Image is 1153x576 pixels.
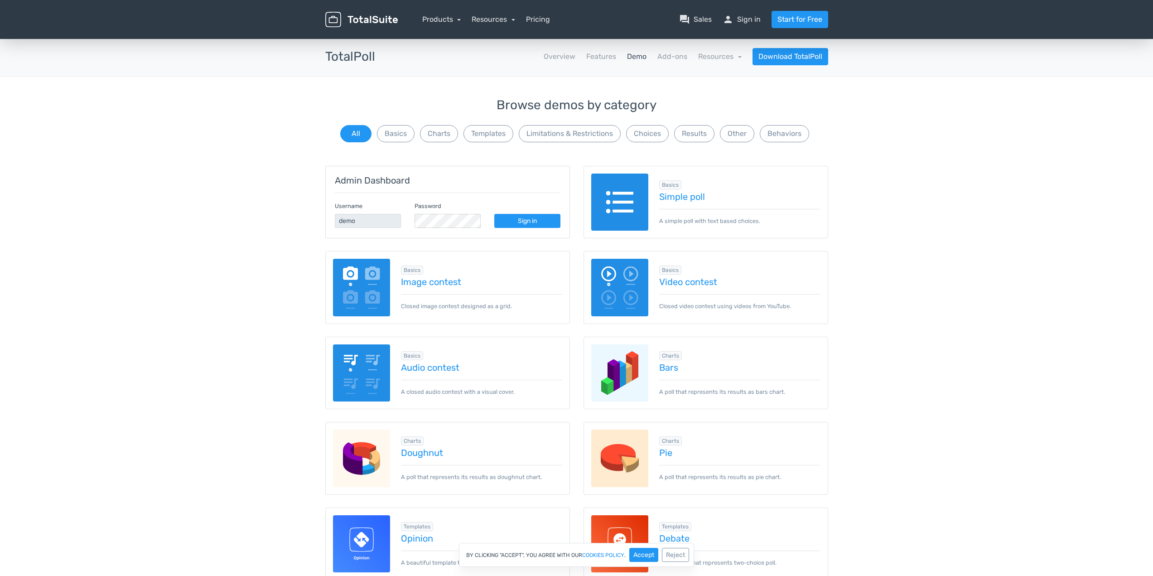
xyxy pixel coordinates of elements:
span: Browse all in Charts [659,351,682,360]
h3: TotalPoll [325,50,375,64]
img: image-poll.png.webp [333,259,391,316]
a: Products [422,15,461,24]
div: By clicking "Accept", you agree with our . [459,543,694,567]
img: charts-doughnut.png.webp [333,430,391,487]
a: question_answerSales [679,14,712,25]
label: Password [415,202,441,210]
p: Closed video contest using videos from YouTube. [659,294,820,310]
img: debate-template-for-totalpoll.svg [591,515,649,573]
img: opinion-template-for-totalpoll.svg [333,515,391,573]
button: All [340,125,371,142]
p: A simple poll with text based choices. [659,209,820,225]
label: Username [335,202,362,210]
a: Overview [544,51,575,62]
a: Bars [659,363,820,373]
button: Behaviors [760,125,809,142]
span: question_answer [679,14,690,25]
img: charts-bars.png.webp [591,344,649,402]
p: A poll that represents its results as doughnut chart. [401,465,562,481]
a: cookies policy [582,552,624,558]
a: Add-ons [657,51,687,62]
a: Start for Free [772,11,828,28]
button: Basics [377,125,415,142]
a: personSign in [723,14,761,25]
a: Image contest [401,277,562,287]
span: Browse all in Charts [659,436,682,445]
button: Accept [629,548,658,562]
a: Audio contest [401,363,562,373]
a: Resources [698,52,742,61]
button: Choices [626,125,669,142]
a: Debate [659,533,820,543]
button: Templates [463,125,513,142]
button: Reject [662,548,689,562]
button: Other [720,125,754,142]
a: Resources [472,15,515,24]
p: A poll that represents its results as bars chart. [659,380,820,396]
a: Pie [659,448,820,458]
a: Doughnut [401,448,562,458]
p: A poll that represents its results as pie chart. [659,465,820,481]
img: audio-poll.png.webp [333,344,391,402]
a: Features [586,51,616,62]
a: Demo [627,51,646,62]
span: Browse all in Basics [401,351,423,360]
button: Results [674,125,714,142]
img: video-poll.png.webp [591,259,649,316]
span: person [723,14,733,25]
span: Browse all in Basics [401,266,423,275]
button: Charts [420,125,458,142]
img: TotalSuite for WordPress [325,12,398,28]
a: Opinion [401,533,562,543]
h3: Browse demos by category [325,98,828,112]
a: Simple poll [659,192,820,202]
a: Download TotalPoll [753,48,828,65]
span: Browse all in Charts [401,436,424,445]
span: Browse all in Templates [659,522,691,531]
img: text-poll.png.webp [591,174,649,231]
img: charts-pie.png.webp [591,430,649,487]
span: Browse all in Templates [401,522,433,531]
span: Browse all in Basics [659,180,681,189]
a: Sign in [494,214,560,228]
span: Browse all in Basics [659,266,681,275]
a: Video contest [659,277,820,287]
p: Closed image contest designed as a grid. [401,294,562,310]
h5: Admin Dashboard [335,175,560,185]
a: Pricing [526,14,550,25]
p: A closed audio contest with a visual cover. [401,380,562,396]
button: Limitations & Restrictions [519,125,621,142]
